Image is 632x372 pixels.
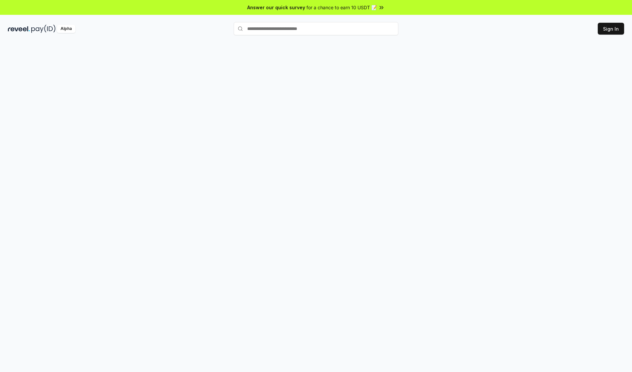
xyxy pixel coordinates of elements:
img: reveel_dark [8,25,30,33]
img: pay_id [31,25,56,33]
span: Answer our quick survey [247,4,305,11]
span: for a chance to earn 10 USDT 📝 [306,4,377,11]
button: Sign In [598,23,624,35]
div: Alpha [57,25,75,33]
